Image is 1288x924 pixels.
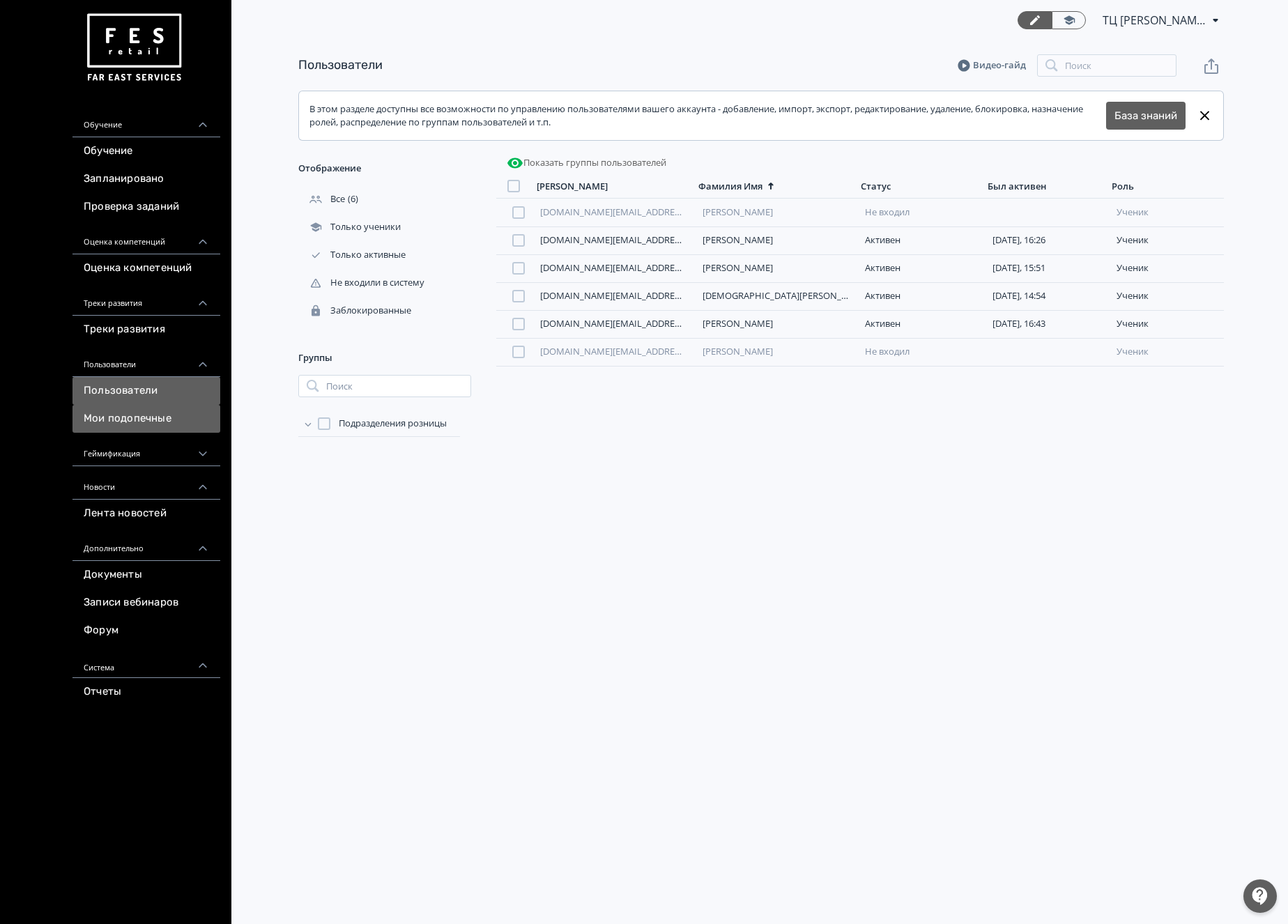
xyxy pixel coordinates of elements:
a: [DOMAIN_NAME][EMAIL_ADDRESS][DOMAIN_NAME] [540,317,760,330]
a: Отчеты [72,678,220,706]
a: Проверка заданий [72,193,220,221]
div: Активен [865,291,978,302]
div: Не входил [865,346,978,357]
div: Активен [865,263,978,274]
div: Группы [298,341,471,375]
a: Пользователи [298,57,383,72]
div: [DATE], 16:43 [992,318,1105,330]
div: Обучение [72,104,220,137]
div: [DATE], 15:51 [992,263,1105,274]
div: (6) [298,185,471,213]
button: База знаний [1106,102,1186,130]
div: [PERSON_NAME] [537,180,608,192]
div: Активен [865,318,978,330]
a: База знаний [1114,108,1177,124]
a: [PERSON_NAME] [703,261,773,274]
a: [DOMAIN_NAME][EMAIL_ADDRESS][DOMAIN_NAME] [540,261,760,274]
a: [PERSON_NAME] [703,206,773,218]
div: Роль [1112,180,1134,192]
div: Новости [72,466,220,500]
div: Фамилия Имя [698,180,762,192]
img: https://files.teachbase.ru/system/account/57463/logo/medium-936fc5084dd2c598f50a98b9cbe0469a.png [84,8,184,87]
div: ученик [1117,291,1218,302]
a: Видео-гайд [958,59,1026,72]
div: Отображение [298,152,471,185]
div: Заблокированные [298,305,414,317]
a: Записи вебинаров [72,589,220,617]
div: ученик [1117,318,1218,330]
div: Был активен [988,180,1046,192]
div: ученик [1117,346,1218,357]
div: В этом разделе доступны все возможности по управлению пользователями вашего аккаунта - добавление... [309,102,1106,130]
div: Треки развития [72,282,220,316]
a: Пользователи [72,377,220,405]
a: Мои подопечные [72,405,220,433]
div: Дополнительно [72,528,220,561]
div: Геймификация [72,433,220,466]
span: ТЦ Арена Барнаул CR 6512122 [1103,12,1207,29]
a: [DOMAIN_NAME][EMAIL_ADDRESS][DOMAIN_NAME] [540,206,760,218]
a: Документы [72,561,220,589]
svg: Экспорт пользователей файлом [1203,58,1220,75]
div: Статус [861,180,891,192]
div: ученик [1117,207,1218,218]
div: ученик [1117,235,1218,246]
span: Подразделения розницы [339,417,447,431]
div: [DATE], 14:54 [992,291,1105,302]
div: Все [298,193,348,206]
a: [DEMOGRAPHIC_DATA][PERSON_NAME] [703,289,870,302]
div: Только ученики [298,221,404,233]
div: [DATE], 16:26 [992,235,1105,246]
a: Треки развития [72,316,220,344]
a: Лента новостей [72,500,220,528]
a: [PERSON_NAME] [703,317,773,330]
a: [DOMAIN_NAME][EMAIL_ADDRESS][PERSON_NAME][DOMAIN_NAME] [540,345,830,357]
a: [PERSON_NAME] [703,233,773,246]
div: Не входил [865,207,978,218]
div: Оценка компетенций [72,221,220,254]
a: [PERSON_NAME] [703,345,773,357]
a: Форум [72,617,220,645]
a: Оценка компетенций [72,254,220,282]
button: Показать группы пользователей [504,152,669,174]
a: Переключиться в режим ученика [1052,11,1086,29]
div: Пользователи [72,344,220,377]
div: Система [72,645,220,678]
a: Обучение [72,137,220,165]
div: Только активные [298,249,408,261]
a: [DOMAIN_NAME][EMAIL_ADDRESS][DOMAIN_NAME] [540,233,760,246]
a: [DOMAIN_NAME][EMAIL_ADDRESS][DOMAIN_NAME] [540,289,760,302]
div: Активен [865,235,978,246]
a: Запланировано [72,165,220,193]
div: Не входили в систему [298,277,427,289]
div: ученик [1117,263,1218,274]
